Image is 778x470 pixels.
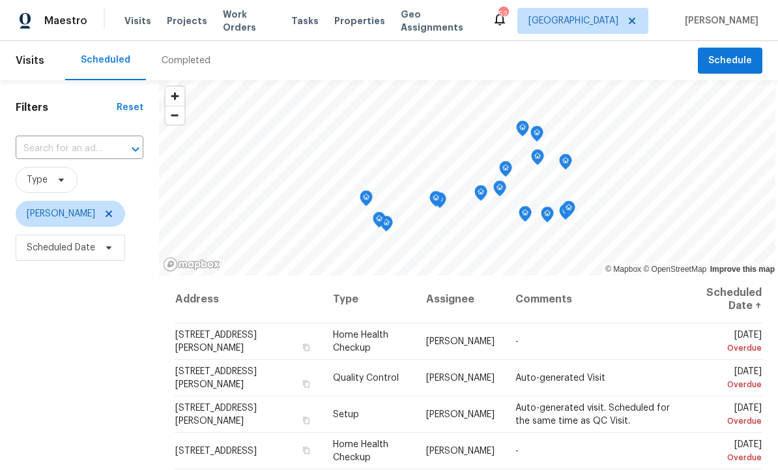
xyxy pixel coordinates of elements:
[515,447,519,456] span: -
[691,330,762,355] span: [DATE]
[429,191,442,211] div: Map marker
[698,48,762,74] button: Schedule
[691,415,762,428] div: Overdue
[681,276,762,323] th: Scheduled Date ↑
[126,140,145,158] button: Open
[27,207,95,220] span: [PERSON_NAME]
[433,192,446,213] div: Map marker
[416,276,505,323] th: Assignee
[559,204,572,224] div: Map marker
[401,8,476,34] span: Geo Assignments
[493,181,506,201] div: Map marker
[515,337,519,346] span: -
[530,126,543,146] div: Map marker
[559,154,572,174] div: Map marker
[333,374,399,383] span: Quality Control
[710,265,775,274] a: Improve this map
[541,207,554,227] div: Map marker
[334,14,385,27] span: Properties
[333,330,388,353] span: Home Health Checkup
[708,53,752,69] span: Schedule
[175,404,257,426] span: [STREET_ADDRESS][PERSON_NAME]
[44,14,87,27] span: Maestro
[516,121,529,141] div: Map marker
[426,447,495,456] span: [PERSON_NAME]
[562,201,575,221] div: Map marker
[373,212,386,232] div: Map marker
[175,276,323,323] th: Address
[691,342,762,355] div: Overdue
[166,87,184,106] button: Zoom in
[16,101,117,114] h1: Filters
[16,46,44,75] span: Visits
[605,265,641,274] a: Mapbox
[691,367,762,391] span: [DATE]
[323,276,416,323] th: Type
[505,276,682,323] th: Comments
[474,185,487,205] div: Map marker
[166,106,184,125] button: Zoom out
[300,378,312,390] button: Copy Address
[531,149,544,169] div: Map marker
[426,374,495,383] span: [PERSON_NAME]
[300,415,312,426] button: Copy Address
[528,14,618,27] span: [GEOGRAPHIC_DATA]
[175,447,257,456] span: [STREET_ADDRESS]
[519,206,532,226] div: Map marker
[680,14,758,27] span: [PERSON_NAME]
[27,173,48,186] span: Type
[117,101,143,114] div: Reset
[499,161,512,181] div: Map marker
[380,216,393,236] div: Map marker
[167,14,207,27] span: Projects
[291,16,319,25] span: Tasks
[426,337,495,346] span: [PERSON_NAME]
[81,53,130,66] div: Scheduled
[426,410,495,419] span: [PERSON_NAME]
[175,330,257,353] span: [STREET_ADDRESS][PERSON_NAME]
[300,342,312,353] button: Copy Address
[643,265,706,274] a: OpenStreetMap
[16,139,107,159] input: Search for an address...
[163,257,220,272] a: Mapbox homepage
[300,445,312,456] button: Copy Address
[691,451,762,464] div: Overdue
[360,190,373,211] div: Map marker
[159,80,776,276] canvas: Map
[498,8,508,21] div: 52
[175,367,257,389] span: [STREET_ADDRESS][PERSON_NAME]
[691,404,762,428] span: [DATE]
[691,440,762,464] span: [DATE]
[515,374,605,383] span: Auto-generated Visit
[27,241,95,254] span: Scheduled Date
[333,440,388,462] span: Home Health Checkup
[515,404,670,426] span: Auto-generated visit. Scheduled for the same time as QC Visit.
[691,378,762,391] div: Overdue
[223,8,276,34] span: Work Orders
[162,54,210,67] div: Completed
[333,410,359,419] span: Setup
[124,14,151,27] span: Visits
